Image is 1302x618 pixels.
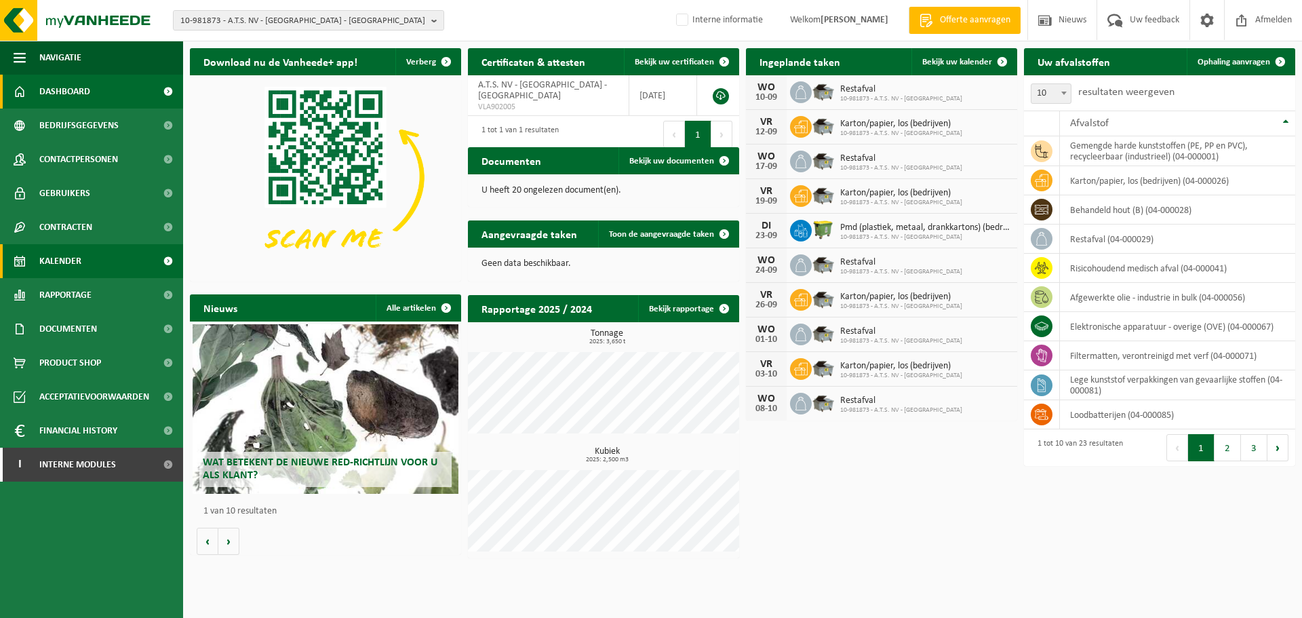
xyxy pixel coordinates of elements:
div: 12-09 [753,128,780,137]
span: A.T.S. NV - [GEOGRAPHIC_DATA] - [GEOGRAPHIC_DATA] [478,80,607,101]
div: VR [753,359,780,370]
span: Offerte aanvragen [936,14,1014,27]
td: risicohoudend medisch afval (04-000041) [1060,254,1295,283]
td: elektronische apparatuur - overige (OVE) (04-000067) [1060,312,1295,341]
span: VLA902005 [478,102,618,113]
h2: Download nu de Vanheede+ app! [190,48,371,75]
h2: Documenten [468,147,555,174]
td: filtermatten, verontreinigd met verf (04-000071) [1060,341,1295,370]
a: Wat betekent de nieuwe RED-richtlijn voor u als klant? [193,324,458,494]
p: 1 van 10 resultaten [203,507,454,516]
span: Contactpersonen [39,142,118,176]
h3: Tonnage [475,329,739,345]
span: 10-981873 - A.T.S. NV - [GEOGRAPHIC_DATA] [840,95,962,103]
span: 10-981873 - A.T.S. NV - [GEOGRAPHIC_DATA] [840,233,1010,242]
div: WO [753,324,780,335]
span: Bedrijfsgegevens [39,109,119,142]
p: Geen data beschikbaar. [481,259,726,269]
h3: Kubiek [475,447,739,463]
div: 1 tot 10 van 23 resultaten [1031,433,1123,463]
div: 10-09 [753,93,780,102]
button: 3 [1241,434,1267,461]
span: Gebruikers [39,176,90,210]
h2: Nieuws [190,294,251,321]
span: Bekijk uw documenten [629,157,714,166]
div: WO [753,255,780,266]
span: Contracten [39,210,92,244]
div: VR [753,117,780,128]
span: 10-981873 - A.T.S. NV - [GEOGRAPHIC_DATA] [840,268,962,276]
h2: Uw afvalstoffen [1024,48,1124,75]
span: Karton/papier, los (bedrijven) [840,361,962,372]
span: 2025: 2,500 m3 [475,457,739,463]
label: resultaten weergeven [1078,87,1175,98]
button: Vorige [197,528,218,555]
span: Verberg [406,58,436,66]
td: gemengde harde kunststoffen (PE, PP en PVC), recycleerbaar (industrieel) (04-000001) [1060,136,1295,166]
td: loodbatterijen (04-000085) [1060,400,1295,429]
button: 1 [685,121,711,148]
img: WB-5000-GAL-GY-01 [812,149,835,172]
img: WB-5000-GAL-GY-01 [812,356,835,379]
span: Toon de aangevraagde taken [609,230,714,239]
button: 2 [1215,434,1241,461]
a: Bekijk uw certificaten [624,48,738,75]
span: 2025: 3,650 t [475,339,739,345]
div: 01-10 [753,335,780,345]
span: Documenten [39,312,97,346]
td: behandeld hout (B) (04-000028) [1060,195,1295,225]
button: Previous [663,121,685,148]
img: WB-5000-GAL-GY-01 [812,252,835,275]
h2: Ingeplande taken [746,48,854,75]
a: Alle artikelen [376,294,460,322]
span: 10 [1031,83,1071,104]
img: WB-5000-GAL-GY-01 [812,79,835,102]
h2: Rapportage 2025 / 2024 [468,295,606,322]
span: Bekijk uw kalender [922,58,992,66]
td: [DATE] [629,75,697,116]
img: Download de VHEPlus App [190,75,461,279]
button: Next [711,121,732,148]
span: Product Shop [39,346,101,380]
div: 24-09 [753,266,780,275]
span: Kalender [39,244,81,278]
button: Volgende [218,528,239,555]
span: 10-981873 - A.T.S. NV - [GEOGRAPHIC_DATA] [840,199,962,207]
span: Interne modules [39,448,116,482]
span: 10-981873 - A.T.S. NV - [GEOGRAPHIC_DATA] - [GEOGRAPHIC_DATA] [180,11,426,31]
button: Next [1267,434,1288,461]
span: Ophaling aanvragen [1198,58,1270,66]
td: karton/papier, los (bedrijven) (04-000026) [1060,166,1295,195]
h2: Aangevraagde taken [468,220,591,247]
div: 03-10 [753,370,780,379]
span: 10-981873 - A.T.S. NV - [GEOGRAPHIC_DATA] [840,372,962,380]
img: WB-5000-GAL-GY-01 [812,322,835,345]
td: lege kunststof verpakkingen van gevaarlijke stoffen (04-000081) [1060,370,1295,400]
span: Navigatie [39,41,81,75]
img: WB-1100-HPE-GN-50 [812,218,835,241]
td: restafval (04-000029) [1060,225,1295,254]
a: Bekijk rapportage [638,295,738,322]
td: afgewerkte olie - industrie in bulk (04-000056) [1060,283,1295,312]
span: I [14,448,26,482]
div: VR [753,290,780,301]
span: Restafval [840,395,962,406]
span: Bekijk uw certificaten [635,58,714,66]
span: 10-981873 - A.T.S. NV - [GEOGRAPHIC_DATA] [840,130,962,138]
button: 1 [1188,434,1215,461]
span: Rapportage [39,278,92,312]
div: DI [753,220,780,231]
span: Acceptatievoorwaarden [39,380,149,414]
strong: [PERSON_NAME] [821,15,888,25]
span: Restafval [840,84,962,95]
img: WB-5000-GAL-GY-01 [812,183,835,206]
a: Bekijk uw kalender [911,48,1016,75]
span: Wat betekent de nieuwe RED-richtlijn voor u als klant? [203,457,437,481]
button: Previous [1166,434,1188,461]
div: 08-10 [753,404,780,414]
span: Pmd (plastiek, metaal, drankkartons) (bedrijven) [840,223,1010,233]
a: Offerte aanvragen [909,7,1021,34]
span: 10-981873 - A.T.S. NV - [GEOGRAPHIC_DATA] [840,406,962,414]
span: Karton/papier, los (bedrijven) [840,292,962,303]
img: WB-5000-GAL-GY-01 [812,287,835,310]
